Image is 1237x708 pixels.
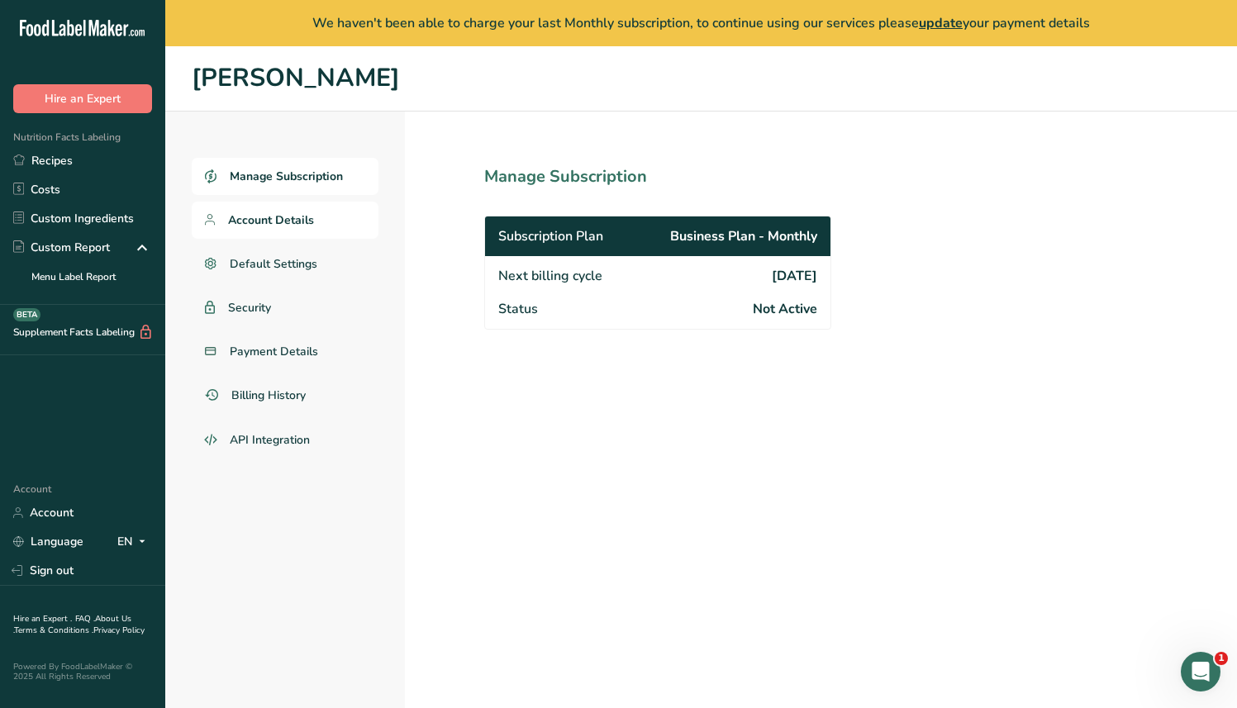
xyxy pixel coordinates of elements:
span: API Integration [230,431,310,449]
span: Security [228,299,271,316]
span: Status [498,299,538,319]
a: Manage Subscription [192,158,378,195]
span: Manage Subscription [230,168,343,185]
a: Hire an Expert . [13,613,72,625]
iframe: Intercom live chat [1181,652,1220,691]
a: API Integration [192,421,378,460]
span: Next billing cycle [498,266,602,286]
a: Billing History [192,377,378,414]
h1: Manage Subscription [484,164,904,189]
span: [DATE] [772,266,817,286]
a: FAQ . [75,613,95,625]
span: 1 [1215,652,1228,665]
span: Billing History [231,387,306,404]
span: Not Active [753,299,817,319]
div: Powered By FoodLabelMaker © 2025 All Rights Reserved [13,662,152,682]
span: We haven't been able to charge your last Monthly subscription, to continue using our services ple... [312,14,1090,32]
a: Payment Details [192,333,378,370]
a: Account Details [192,202,378,239]
a: Privacy Policy [93,625,145,636]
div: EN [117,532,152,552]
span: Subscription Plan [498,226,603,246]
a: About Us . [13,613,131,636]
h1: [PERSON_NAME] [192,59,1211,97]
a: Default Settings [192,245,378,283]
button: Hire an Expert [13,84,152,113]
span: Business Plan - Monthly [670,226,817,246]
div: BETA [13,308,40,321]
span: Payment Details [230,343,318,360]
span: Account Details [228,211,314,229]
a: Security [192,289,378,326]
span: update [919,14,963,32]
a: Language [13,527,83,556]
div: Custom Report [13,239,110,256]
a: Terms & Conditions . [14,625,93,636]
span: Default Settings [230,255,317,273]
